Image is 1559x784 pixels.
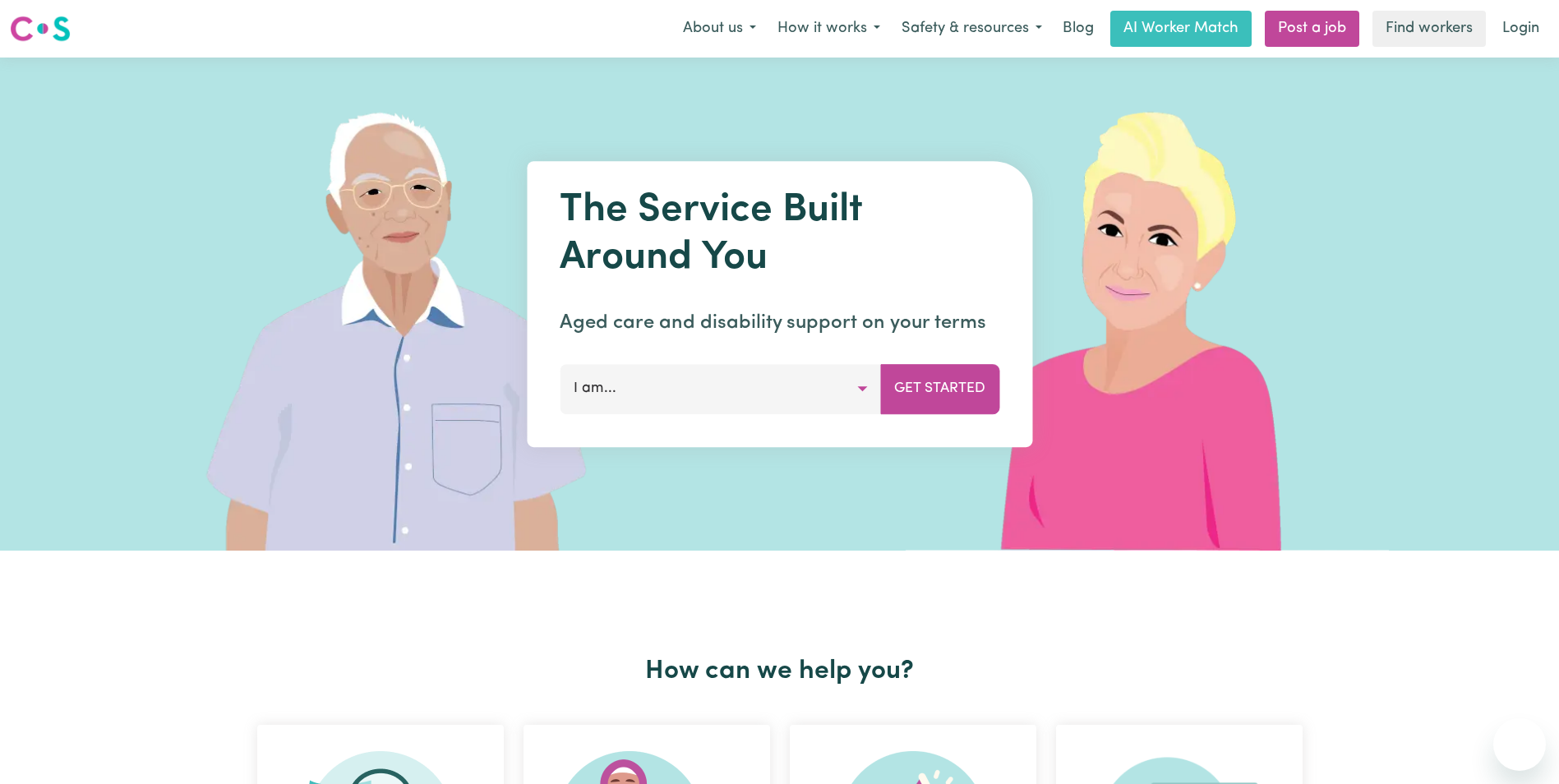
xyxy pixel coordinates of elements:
[1110,11,1252,47] a: AI Worker Match
[560,308,999,338] p: Aged care and disability support on your terms
[767,12,891,46] button: How it works
[10,14,71,44] img: Careseekers logo
[880,364,999,413] button: Get Started
[1492,11,1549,47] a: Login
[10,10,71,48] a: Careseekers logo
[560,364,881,413] button: I am...
[1265,11,1359,47] a: Post a job
[560,187,999,282] h1: The Service Built Around You
[1493,718,1546,771] iframe: 启动消息传送窗口的按钮
[1053,11,1104,47] a: Blog
[891,12,1053,46] button: Safety & resources
[1372,11,1486,47] a: Find workers
[672,12,767,46] button: About us
[247,656,1312,687] h2: How can we help you?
